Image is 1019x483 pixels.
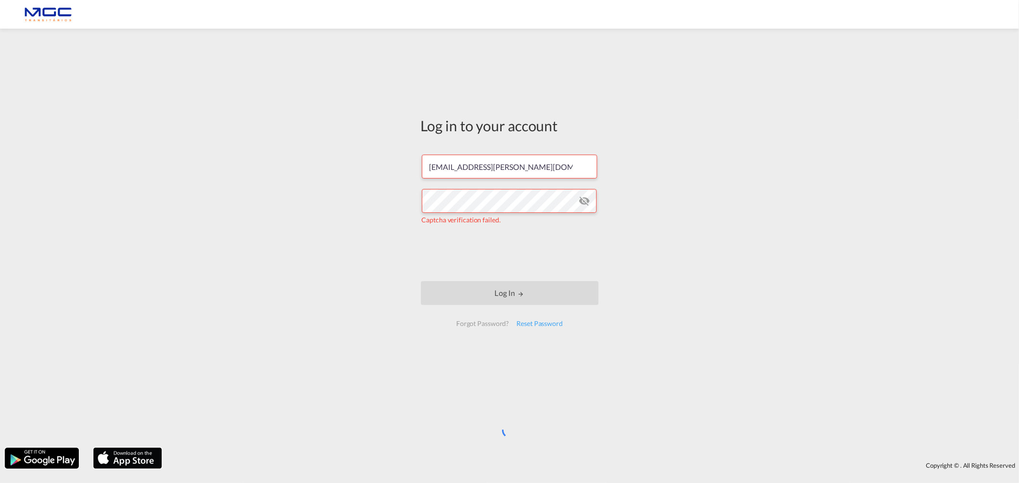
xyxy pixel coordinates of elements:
button: LOGIN [421,281,599,305]
div: Log in to your account [421,115,599,136]
div: Copyright © . All Rights Reserved [167,457,1019,473]
input: Enter email/phone number [422,155,597,178]
span: Captcha verification failed. [422,216,501,224]
img: 92835000d1c111ee8b33af35afdd26c7.png [14,4,79,25]
iframe: reCAPTCHA [437,234,582,272]
div: Forgot Password? [452,315,513,332]
md-icon: icon-eye-off [579,195,590,207]
div: Reset Password [513,315,567,332]
img: google.png [4,447,80,470]
img: apple.png [92,447,163,470]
